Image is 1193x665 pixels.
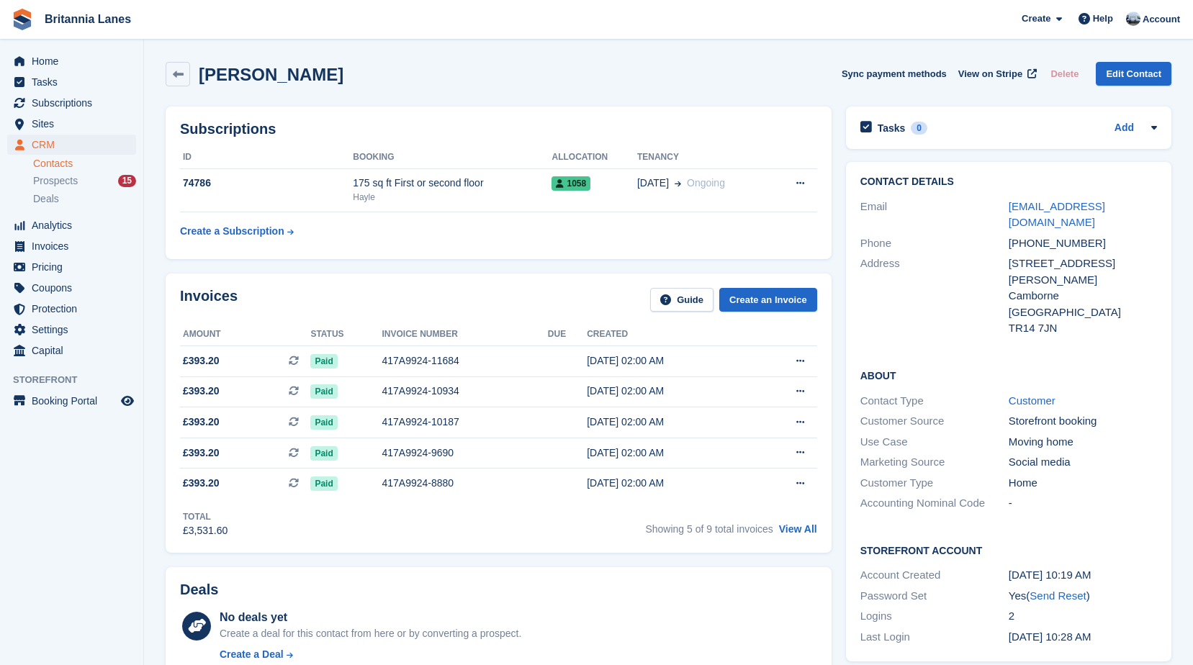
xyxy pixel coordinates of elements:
[7,278,136,298] a: menu
[719,288,817,312] a: Create an Invoice
[183,415,220,430] span: £393.20
[587,415,752,430] div: [DATE] 02:00 AM
[878,122,906,135] h2: Tasks
[32,257,118,277] span: Pricing
[310,415,337,430] span: Paid
[7,257,136,277] a: menu
[1009,630,1091,643] time: 2025-02-28 10:28:58 UTC
[7,236,136,256] a: menu
[180,176,353,191] div: 74786
[1026,589,1089,602] span: ( )
[1009,320,1157,337] div: TR14 7JN
[7,51,136,71] a: menu
[860,413,1009,430] div: Customer Source
[552,176,590,191] span: 1058
[953,62,1040,86] a: View on Stripe
[1009,413,1157,430] div: Storefront booking
[7,114,136,134] a: menu
[382,476,547,491] div: 417A9924-8880
[183,353,220,368] span: £393.20
[310,354,337,368] span: Paid
[7,215,136,235] a: menu
[637,146,771,169] th: Tenancy
[1022,12,1050,26] span: Create
[382,353,547,368] div: 417A9924-11684
[220,647,284,662] div: Create a Deal
[842,62,947,86] button: Sync payment methods
[32,93,118,113] span: Subscriptions
[860,393,1009,410] div: Contact Type
[860,475,1009,492] div: Customer Type
[32,320,118,340] span: Settings
[1009,288,1157,304] div: Camborne
[33,191,136,207] a: Deals
[860,454,1009,471] div: Marketing Source
[382,415,547,430] div: 417A9924-10187
[779,523,817,535] a: View All
[1009,434,1157,451] div: Moving home
[183,510,228,523] div: Total
[637,176,669,191] span: [DATE]
[180,288,238,312] h2: Invoices
[220,626,521,641] div: Create a deal for this contact from here or by converting a prospect.
[1009,200,1105,229] a: [EMAIL_ADDRESS][DOMAIN_NAME]
[32,114,118,134] span: Sites
[587,445,752,461] div: [DATE] 02:00 AM
[1009,255,1157,288] div: [STREET_ADDRESS][PERSON_NAME]
[1009,454,1157,471] div: Social media
[7,299,136,319] a: menu
[180,146,353,169] th: ID
[1115,120,1134,137] a: Add
[220,647,521,662] a: Create a Deal
[860,199,1009,231] div: Email
[118,175,136,187] div: 15
[310,446,337,461] span: Paid
[33,192,59,206] span: Deals
[13,373,143,387] span: Storefront
[1009,588,1157,605] div: Yes
[183,523,228,538] div: £3,531.60
[860,434,1009,451] div: Use Case
[32,236,118,256] span: Invoices
[7,72,136,92] a: menu
[180,323,310,346] th: Amount
[353,176,552,191] div: 175 sq ft First or second floor
[119,392,136,410] a: Preview store
[180,224,284,239] div: Create a Subscription
[32,72,118,92] span: Tasks
[7,320,136,340] a: menu
[1009,475,1157,492] div: Home
[860,495,1009,512] div: Accounting Nominal Code
[353,146,552,169] th: Booking
[7,391,136,411] a: menu
[548,323,587,346] th: Due
[199,65,343,84] h2: [PERSON_NAME]
[911,122,927,135] div: 0
[860,176,1157,188] h2: Contact Details
[12,9,33,30] img: stora-icon-8386f47178a22dfd0bd8f6a31ec36ba5ce8667c1dd55bd0f319d3a0aa187defe.svg
[860,543,1157,557] h2: Storefront Account
[7,340,136,361] a: menu
[860,608,1009,625] div: Logins
[32,278,118,298] span: Coupons
[1096,62,1171,86] a: Edit Contact
[183,445,220,461] span: £393.20
[552,146,636,169] th: Allocation
[1009,608,1157,625] div: 2
[353,191,552,204] div: Hayle
[1045,62,1084,86] button: Delete
[860,567,1009,584] div: Account Created
[7,135,136,155] a: menu
[7,93,136,113] a: menu
[1009,567,1157,584] div: [DATE] 10:19 AM
[860,368,1157,382] h2: About
[32,215,118,235] span: Analytics
[220,609,521,626] div: No deals yet
[183,384,220,399] span: £393.20
[180,582,218,598] h2: Deals
[1030,589,1086,602] a: Send Reset
[32,391,118,411] span: Booking Portal
[33,173,136,189] a: Prospects 15
[33,157,136,171] a: Contacts
[382,323,547,346] th: Invoice number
